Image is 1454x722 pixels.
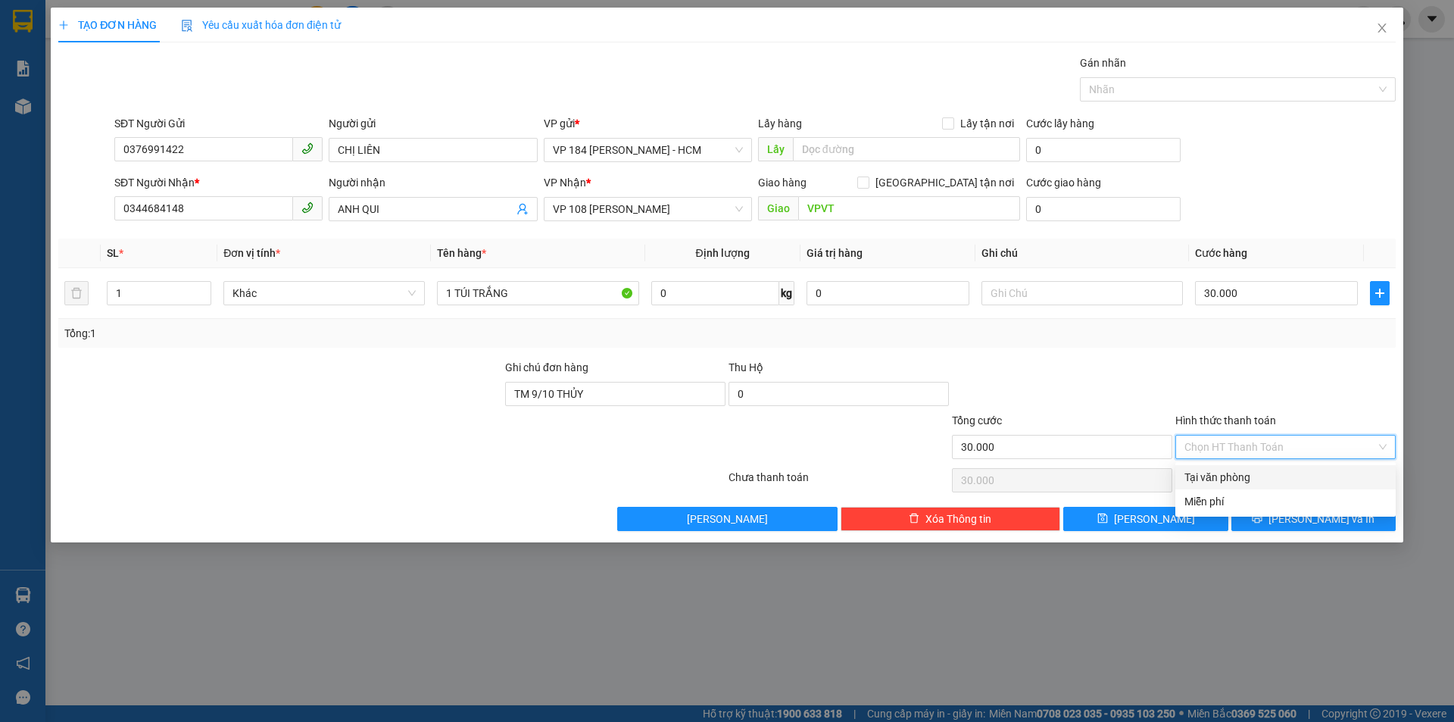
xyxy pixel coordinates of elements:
span: Cước hàng [1195,247,1247,259]
span: save [1097,513,1108,525]
div: Miễn phí [1184,493,1387,510]
div: SĐT Người Gửi [114,115,323,132]
span: kg [779,281,794,305]
div: Người gửi [329,115,537,132]
img: icon [181,20,193,32]
button: save[PERSON_NAME] [1063,507,1228,531]
label: Hình thức thanh toán [1175,414,1276,427]
span: Tổng cước [952,414,1002,427]
span: printer [1252,513,1262,525]
button: delete [64,281,89,305]
span: plus [1371,287,1389,299]
span: Xóa Thông tin [925,511,991,527]
span: Đơn vị tính [223,247,280,259]
span: Yêu cầu xuất hóa đơn điện tử [181,19,341,31]
span: Khác [232,282,416,305]
input: Cước lấy hàng [1026,138,1181,162]
input: Ghi chú đơn hàng [505,382,725,406]
span: close [1376,22,1388,34]
span: Lấy hàng [758,117,802,130]
span: [PERSON_NAME] [1114,511,1195,527]
div: SĐT Người Nhận [114,174,323,191]
span: Giao hàng [758,177,807,189]
span: Giá trị hàng [807,247,863,259]
span: TẠO ĐƠN HÀNG [58,19,157,31]
span: [PERSON_NAME] và In [1268,511,1374,527]
input: Ghi Chú [981,281,1183,305]
input: Dọc đường [793,137,1020,161]
input: VD: Bàn, Ghế [437,281,638,305]
span: VP Nhận [544,177,586,189]
span: Giao [758,196,798,220]
button: [PERSON_NAME] [617,507,838,531]
button: Close [1361,8,1403,50]
div: Tổng: 1 [64,325,561,342]
span: VP 184 Nguyễn Văn Trỗi - HCM [553,139,743,161]
span: plus [58,20,69,30]
button: plus [1370,281,1390,305]
input: Cước giao hàng [1026,197,1181,221]
span: user-add [516,203,529,215]
button: printer[PERSON_NAME] và In [1231,507,1396,531]
div: Tại văn phòng [1184,469,1387,486]
span: Định lượng [696,247,750,259]
span: phone [301,142,314,155]
span: VP 108 Lê Hồng Phong - Vũng Tàu [553,198,743,220]
button: deleteXóa Thông tin [841,507,1061,531]
input: 0 [807,281,969,305]
label: Gán nhãn [1080,57,1126,69]
span: [GEOGRAPHIC_DATA] tận nơi [869,174,1020,191]
div: VP gửi [544,115,752,132]
div: Người nhận [329,174,537,191]
span: [PERSON_NAME] [687,511,768,527]
span: delete [909,513,919,525]
label: Cước giao hàng [1026,177,1101,189]
span: Thu Hộ [729,361,763,374]
th: Ghi chú [975,239,1189,268]
span: phone [301,202,314,214]
div: Chưa thanh toán [727,469,950,495]
label: Ghi chú đơn hàng [505,361,588,374]
input: Dọc đường [798,196,1020,220]
span: Lấy tận nơi [954,115,1020,132]
span: Tên hàng [437,247,486,259]
span: SL [107,247,119,259]
span: Lấy [758,137,793,161]
label: Cước lấy hàng [1026,117,1094,130]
